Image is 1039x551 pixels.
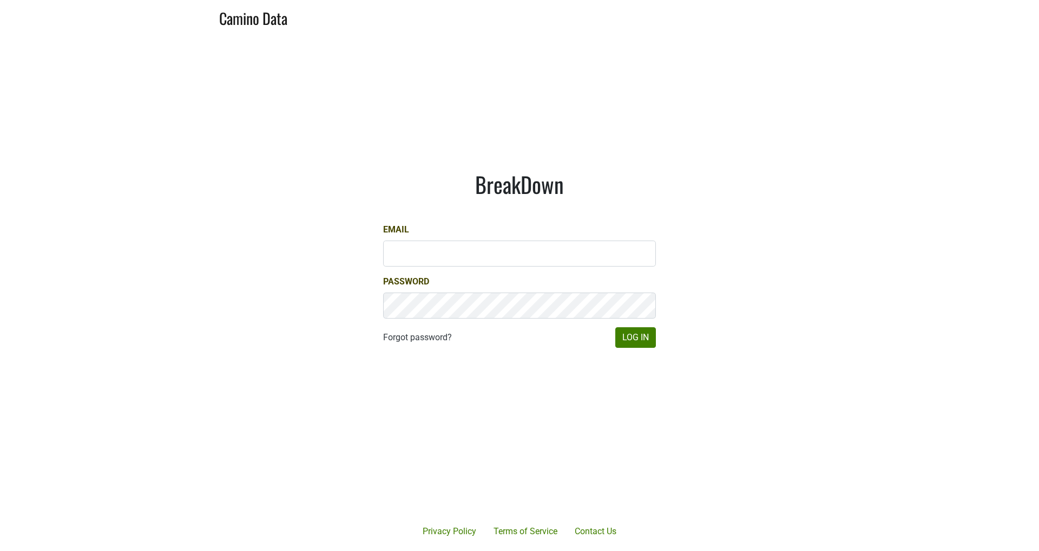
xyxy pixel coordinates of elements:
a: Privacy Policy [414,521,485,542]
h1: BreakDown [383,171,656,197]
a: Contact Us [566,521,625,542]
label: Password [383,275,429,288]
label: Email [383,223,409,236]
a: Terms of Service [485,521,566,542]
a: Forgot password? [383,331,452,344]
a: Camino Data [219,4,287,30]
button: Log In [615,327,656,348]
